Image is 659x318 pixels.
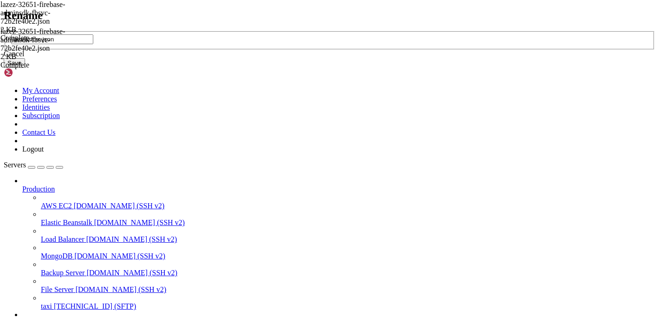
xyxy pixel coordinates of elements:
span: lazez-32651-firebase-adminsdk-fbsvc-72b2fe40e2.json [0,27,93,61]
span: lazez-32651-firebase-adminsdk-fbsvc-72b2fe40e2.json [0,0,93,34]
div: Complete [0,61,93,69]
div: Complete [0,34,93,42]
div: 2 KB [0,53,93,61]
span: lazez-32651-firebase-adminsdk-fbsvc-72b2fe40e2.json [0,0,65,25]
div: 2 KB [0,26,93,34]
